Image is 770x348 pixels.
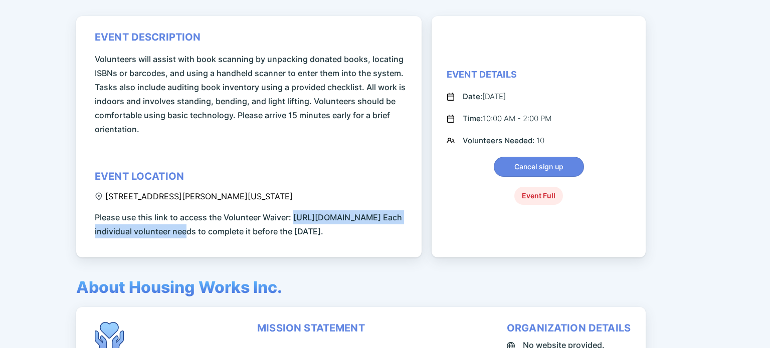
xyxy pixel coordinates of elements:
[447,69,517,81] div: Event Details
[95,52,407,136] span: Volunteers will assist with book scanning by unpacking donated books, locating ISBNs or barcodes,...
[257,322,365,334] div: mission statement
[463,136,536,145] span: Volunteers Needed:
[95,210,407,238] span: Please use this link to access the Volunteer Waiver: [URL][DOMAIN_NAME] Each individual volunteer...
[514,187,563,205] div: Event Full
[463,91,506,103] div: [DATE]
[76,277,282,297] span: About Housing Works Inc.
[463,92,482,101] span: Date:
[95,170,184,182] div: event location
[463,114,483,123] span: Time:
[95,191,293,201] div: [STREET_ADDRESS][PERSON_NAME][US_STATE]
[514,162,563,172] span: Cancel sign up
[463,135,544,147] div: 10
[507,322,631,334] div: organization details
[463,113,551,125] div: 10:00 AM - 2:00 PM
[494,157,584,177] button: Cancel sign up
[95,31,201,43] div: event description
